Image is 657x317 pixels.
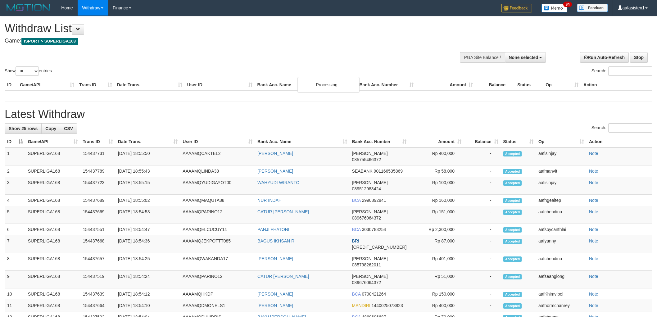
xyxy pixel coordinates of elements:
td: [DATE] 18:54:53 [116,206,180,224]
td: AAAAMQCAKTEL2 [180,147,255,165]
span: [PERSON_NAME] [352,180,388,185]
td: - [464,177,501,195]
th: Bank Acc. Name: activate to sort column ascending [255,136,349,147]
a: BAGUS IKHSAN R [257,238,294,243]
td: Rp 58,000 [409,165,464,177]
th: Game/API: activate to sort column ascending [25,136,80,147]
td: 154437689 [80,195,116,206]
a: Note [589,169,598,174]
td: Rp 400,000 [409,147,464,165]
span: None selected [509,55,538,60]
td: SUPERLIGA168 [25,235,80,253]
td: AAAAMQELCUCUY14 [180,224,255,235]
td: 4 [5,195,25,206]
a: [PERSON_NAME] [257,151,293,156]
td: Rp 2,300,000 [409,224,464,235]
span: Accepted [503,210,522,215]
a: Note [589,227,598,232]
td: SUPERLIGA168 [25,147,80,165]
td: [DATE] 18:54:10 [116,300,180,311]
td: AAAAMQYUDIGAYOT00 [180,177,255,195]
td: 154437669 [80,206,116,224]
a: Note [589,274,598,279]
h1: Withdraw List [5,22,432,35]
td: - [464,235,501,253]
a: Note [589,151,598,156]
a: Note [589,292,598,297]
td: 154437789 [80,165,116,177]
a: [PERSON_NAME] [257,292,293,297]
span: Accepted [503,256,522,262]
td: 9 [5,271,25,288]
td: AAAAMQMAQUTA88 [180,195,255,206]
td: Rp 160,000 [409,195,464,206]
span: [PERSON_NAME] [352,274,388,279]
span: Accepted [503,292,522,297]
a: CSV [60,123,77,134]
td: [DATE] 18:54:36 [116,235,180,253]
td: aafchendina [536,253,587,271]
td: aafseanglong [536,271,587,288]
td: [DATE] 18:55:15 [116,177,180,195]
span: Copy 089676064372 to clipboard [352,280,381,285]
img: Feedback.jpg [501,4,532,12]
td: 154437657 [80,253,116,271]
td: 11 [5,300,25,311]
a: WAHYUDI WIRANTO [257,180,299,185]
th: Date Trans.: activate to sort column ascending [116,136,180,147]
th: ID: activate to sort column descending [5,136,25,147]
span: BCA [352,227,361,232]
span: Accepted [503,180,522,186]
th: Op: activate to sort column ascending [536,136,587,147]
td: [DATE] 18:55:02 [116,195,180,206]
th: Balance: activate to sort column ascending [464,136,501,147]
span: Copy 3030783254 to clipboard [362,227,386,232]
span: BRI [352,238,359,243]
td: aafKhimvibol [536,288,587,300]
td: aafyanny [536,235,587,253]
span: Copy [45,126,56,131]
span: Copy 089512983424 to clipboard [352,186,381,191]
span: SEABANK [352,169,373,174]
td: AAAAMQLINDA38 [180,165,255,177]
th: User ID [185,79,255,91]
span: BCA [352,292,361,297]
th: Action [587,136,652,147]
td: 2 [5,165,25,177]
td: aafngealtep [536,195,587,206]
label: Search: [591,66,652,76]
select: Showentries [16,66,39,76]
a: Note [589,303,598,308]
td: SUPERLIGA168 [25,300,80,311]
span: ISPORT > SUPERLIGA168 [21,38,78,45]
span: Copy 089676064372 to clipboard [352,215,381,220]
th: Status: activate to sort column ascending [501,136,536,147]
a: Copy [41,123,60,134]
td: aafisinjay [536,177,587,195]
span: Accepted [503,151,522,156]
td: - [464,300,501,311]
span: Accepted [503,239,522,244]
td: SUPERLIGA168 [25,224,80,235]
td: - [464,288,501,300]
td: 3 [5,177,25,195]
td: 154437668 [80,235,116,253]
span: [PERSON_NAME] [352,256,388,261]
a: Note [589,180,598,185]
span: Copy 636501007346538 to clipboard [352,245,407,250]
th: Op [543,79,581,91]
span: Accepted [503,227,522,233]
td: aafhormchanrey [536,300,587,311]
th: Game/API [17,79,77,91]
td: aafmanvit [536,165,587,177]
span: Show 25 rows [9,126,38,131]
td: 154437519 [80,271,116,288]
span: Copy 2990892841 to clipboard [362,198,386,203]
td: aafsoycanthlai [536,224,587,235]
td: Rp 100,000 [409,177,464,195]
th: ID [5,79,17,91]
td: SUPERLIGA168 [25,195,80,206]
label: Show entries [5,66,52,76]
td: aafchendina [536,206,587,224]
span: Copy 901166535869 to clipboard [374,169,403,174]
